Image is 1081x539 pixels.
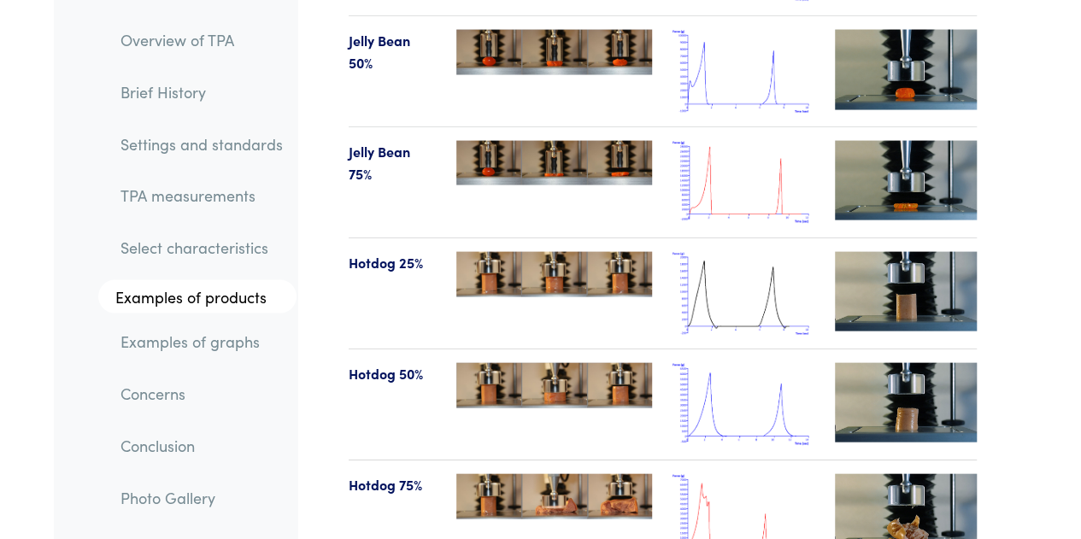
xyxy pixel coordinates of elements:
p: Jelly Bean 75% [349,141,437,185]
a: Photo Gallery [107,477,297,517]
img: hotdog_tpa_25.png [673,252,814,335]
a: TPA measurements [107,176,297,215]
a: Overview of TPA [107,21,297,60]
a: Settings and standards [107,124,297,163]
img: hotdog-videotn-25.jpg [835,252,977,331]
a: Concerns [107,374,297,413]
img: jellybean-50-123-tpa.jpg [456,30,652,75]
img: jellybean-videotn-75.jpg [835,141,977,220]
p: Hotdog 50% [349,363,437,385]
img: jellybean-videotn-50.jpg [835,30,977,109]
p: Jelly Bean 50% [349,30,437,73]
a: Examples of graphs [107,322,297,361]
a: Select characteristics [107,228,297,267]
img: hotdog_tpa_50.png [673,363,814,446]
a: Brief History [107,73,297,112]
img: jellybean_tpa_50.png [673,30,814,113]
img: jellybean-75-123-tpa.jpg [456,141,652,185]
img: hotdog-50-123-tpa.jpg [456,363,652,408]
img: hotdog-videotn-50.jpg [835,363,977,442]
a: Conclusion [107,426,297,466]
p: Hotdog 25% [349,252,437,274]
p: Hotdog 75% [349,474,437,496]
img: hotdog-25-123-tpa.jpg [456,252,652,297]
img: hotdog-75-123-tpa.jpg [456,474,652,519]
a: Examples of products [98,280,297,314]
img: jellybean_tpa_75.png [673,141,814,224]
